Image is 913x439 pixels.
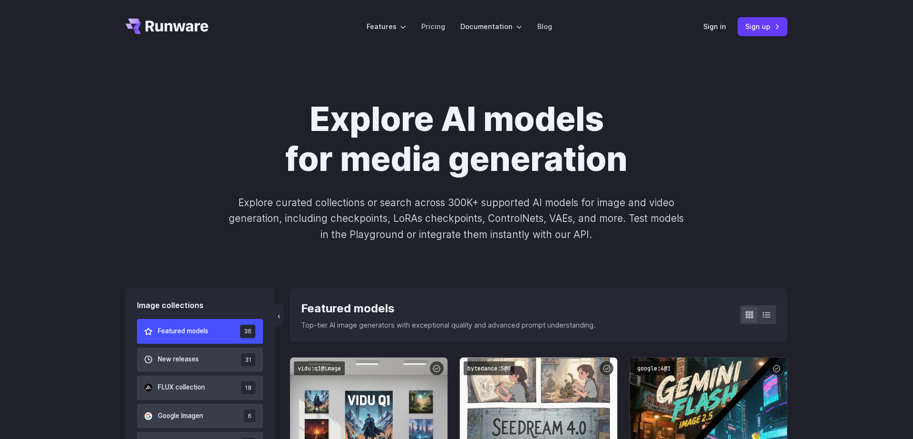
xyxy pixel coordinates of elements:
p: Explore curated collections or search across 300K+ supported AI models for image and video genera... [225,195,688,242]
span: 36 [240,325,255,338]
button: FLUX collection 18 [137,376,263,400]
p: Top-tier AI image generators with exceptional quality and advanced prompt understanding. [301,319,595,330]
label: Documentation [460,21,522,32]
code: bytedance:5@0 [464,361,515,375]
h1: Explore AI models for media generation [192,99,721,180]
a: Go to / [126,19,208,34]
button: Google Imagen 6 [137,404,263,428]
a: Sign up [738,17,787,36]
div: Featured models [301,299,595,318]
a: Blog [537,21,552,32]
a: Pricing [421,21,445,32]
button: ‹ [274,303,284,326]
span: Google Imagen [158,411,203,421]
label: Features [367,21,406,32]
code: google:4@1 [633,361,674,375]
span: FLUX collection [158,382,205,393]
span: New releases [158,354,199,365]
a: Sign in [703,21,726,32]
span: 6 [244,409,255,422]
span: Featured models [158,326,208,337]
span: 31 [241,353,255,366]
button: Featured models 36 [137,319,263,343]
span: 18 [241,381,255,394]
button: New releases 31 [137,348,263,372]
div: Image collections [137,299,263,312]
code: vidu:q1@image [294,361,345,375]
